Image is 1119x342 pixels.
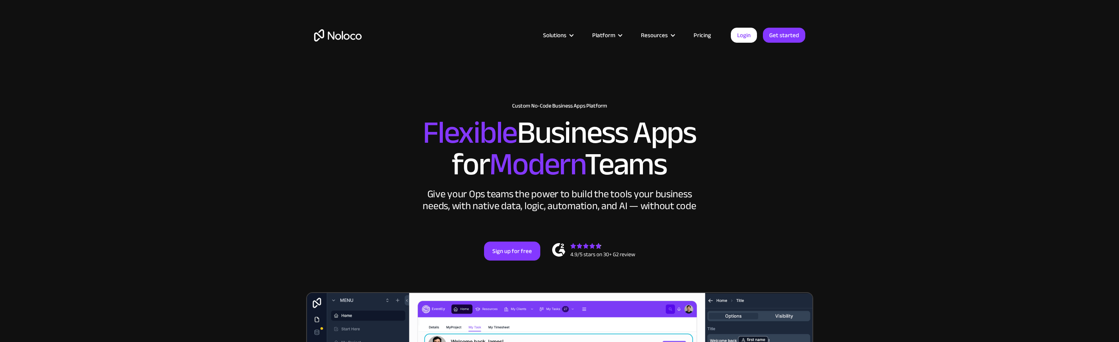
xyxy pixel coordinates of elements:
a: Login [731,28,757,43]
a: Get started [763,28,805,43]
h2: Business Apps for Teams [314,117,805,180]
div: Solutions [533,30,582,40]
div: Platform [592,30,615,40]
div: Resources [641,30,668,40]
a: Pricing [684,30,721,40]
a: Sign up for free [484,242,540,261]
span: Modern [489,135,585,194]
a: home [314,29,362,42]
div: Solutions [543,30,566,40]
span: Flexible [423,103,517,162]
h1: Custom No-Code Business Apps Platform [314,103,805,109]
div: Platform [582,30,631,40]
div: Give your Ops teams the power to build the tools your business needs, with native data, logic, au... [421,188,698,212]
div: Resources [631,30,684,40]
